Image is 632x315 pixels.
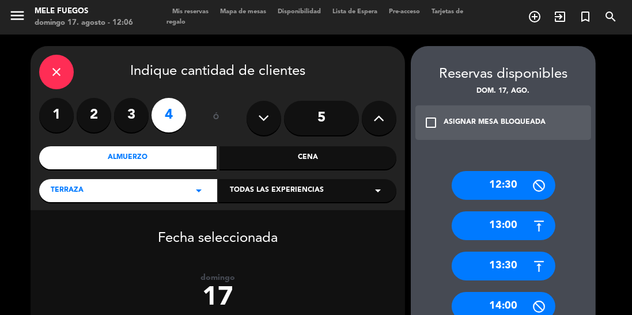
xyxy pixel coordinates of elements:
[578,10,592,24] i: turned_in_not
[31,213,405,250] div: Fecha seleccionada
[528,10,542,24] i: add_circle_outline
[272,9,327,15] span: Disponibilidad
[452,252,555,280] div: 13:30
[452,211,555,240] div: 13:00
[166,9,214,15] span: Mis reservas
[77,98,111,132] label: 2
[192,184,206,198] i: arrow_drop_down
[51,185,84,196] span: TERRAZA
[424,116,438,130] i: check_box_outline_blank
[411,86,596,97] div: dom. 17, ago.
[371,184,385,198] i: arrow_drop_down
[39,98,74,132] label: 1
[114,98,149,132] label: 3
[604,10,618,24] i: search
[327,9,383,15] span: Lista de Espera
[411,63,596,86] div: Reservas disponibles
[444,117,546,128] div: ASIGNAR MESA BLOQUEADA
[31,283,405,314] div: 17
[31,273,405,283] div: domingo
[452,171,555,200] div: 12:30
[39,146,217,169] div: Almuerzo
[9,7,26,24] i: menu
[152,98,186,132] label: 4
[50,65,63,79] i: close
[220,146,397,169] div: Cena
[35,6,133,17] div: Mele Fuegos
[553,10,567,24] i: exit_to_app
[214,9,272,15] span: Mapa de mesas
[198,98,235,138] div: ó
[35,17,133,29] div: domingo 17. agosto - 12:06
[9,7,26,28] button: menu
[383,9,426,15] span: Pre-acceso
[230,185,324,196] span: Todas las experiencias
[39,55,396,89] div: Indique cantidad de clientes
